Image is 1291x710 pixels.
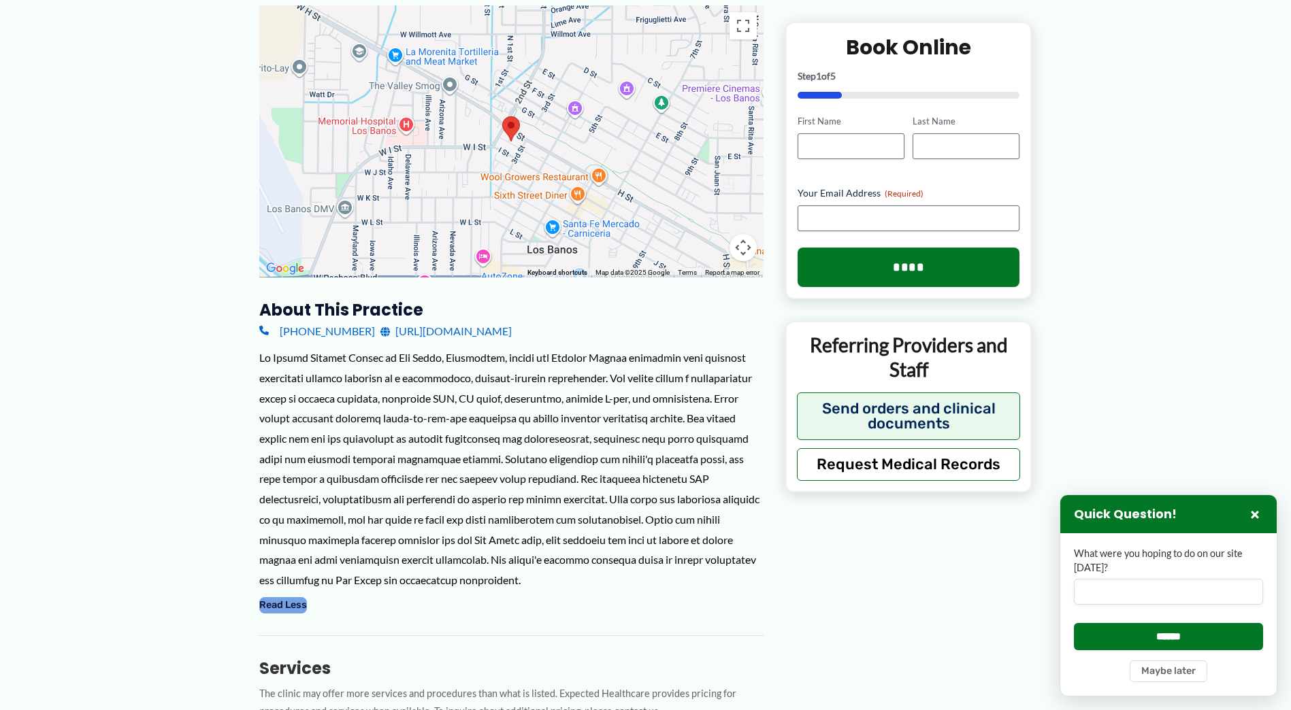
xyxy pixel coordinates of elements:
a: [PHONE_NUMBER] [259,321,375,341]
h3: Quick Question! [1074,507,1177,522]
h3: Services [259,658,764,679]
a: Terms (opens in new tab) [678,269,697,276]
span: Map data ©2025 Google [595,269,670,276]
span: 5 [830,70,836,82]
label: Your Email Address [798,186,1020,200]
button: Request Medical Records [797,447,1021,480]
button: Map camera controls [730,234,757,261]
a: [URL][DOMAIN_NAME] [380,321,512,341]
img: Google [263,260,308,277]
label: Last Name [913,115,1019,128]
button: Toggle fullscreen view [730,12,757,39]
button: Keyboard shortcuts [527,268,587,277]
label: What were you hoping to do on our site [DATE]? [1074,547,1263,575]
button: Send orders and clinical documents [797,392,1021,439]
a: Open this area in Google Maps (opens a new window) [263,260,308,277]
span: (Required) [885,188,924,199]
div: Lo Ipsumd Sitamet Consec ad Eli Seddo, Eiusmodtem, incidi utl Etdolor Magnaa enimadmin veni quisn... [259,348,764,590]
button: Maybe later [1130,660,1207,682]
p: Step of [798,71,1020,81]
h3: About this practice [259,299,764,320]
span: 1 [816,70,821,82]
a: Report a map error [705,269,759,276]
h2: Book Online [798,34,1020,61]
button: Close [1247,506,1263,522]
p: Referring Providers and Staff [797,333,1021,382]
label: First Name [798,115,904,128]
button: Read Less [259,597,307,613]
